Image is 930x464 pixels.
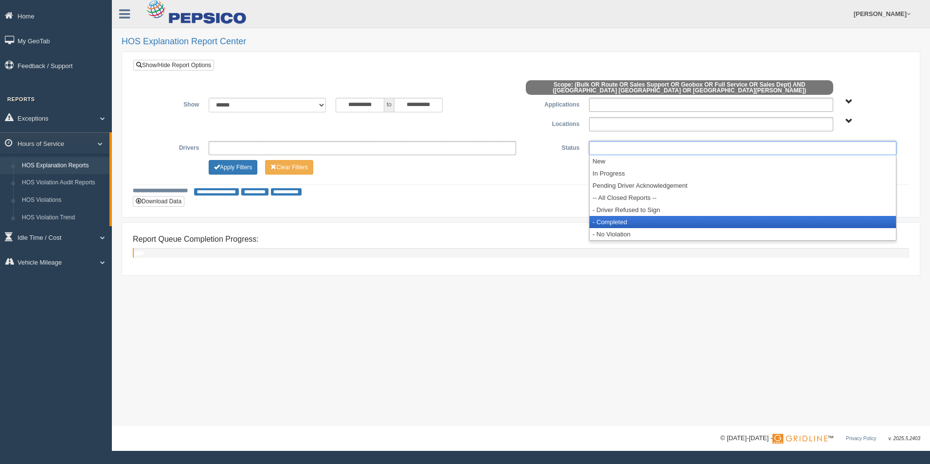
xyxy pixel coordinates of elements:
[590,155,896,167] li: New
[846,436,876,441] a: Privacy Policy
[209,160,257,175] button: Change Filter Options
[265,160,313,175] button: Change Filter Options
[889,436,920,441] span: v. 2025.5.2403
[18,192,109,209] a: HOS Violations
[521,98,584,109] label: Applications
[590,179,896,192] li: Pending Driver Acknowledgement
[18,209,109,227] a: HOS Violation Trend
[18,174,109,192] a: HOS Violation Audit Reports
[384,98,394,112] span: to
[133,60,214,71] a: Show/Hide Report Options
[526,80,833,95] span: Scope: (Bulk OR Route OR Sales Support OR Geobox OR Full Service OR Sales Dept) AND ([GEOGRAPHIC_...
[772,434,827,444] img: Gridline
[590,192,896,204] li: -- All Closed Reports --
[590,167,896,179] li: In Progress
[521,141,584,153] label: Status
[521,117,584,129] label: Locations
[141,98,204,109] label: Show
[133,196,184,207] button: Download Data
[590,204,896,216] li: - Driver Refused to Sign
[141,141,204,153] label: Drivers
[590,216,896,228] li: - Completed
[18,157,109,175] a: HOS Explanation Reports
[720,433,920,444] div: © [DATE]-[DATE] - ™
[122,37,920,47] h2: HOS Explanation Report Center
[133,235,909,244] h4: Report Queue Completion Progress:
[590,228,896,240] li: - No Violation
